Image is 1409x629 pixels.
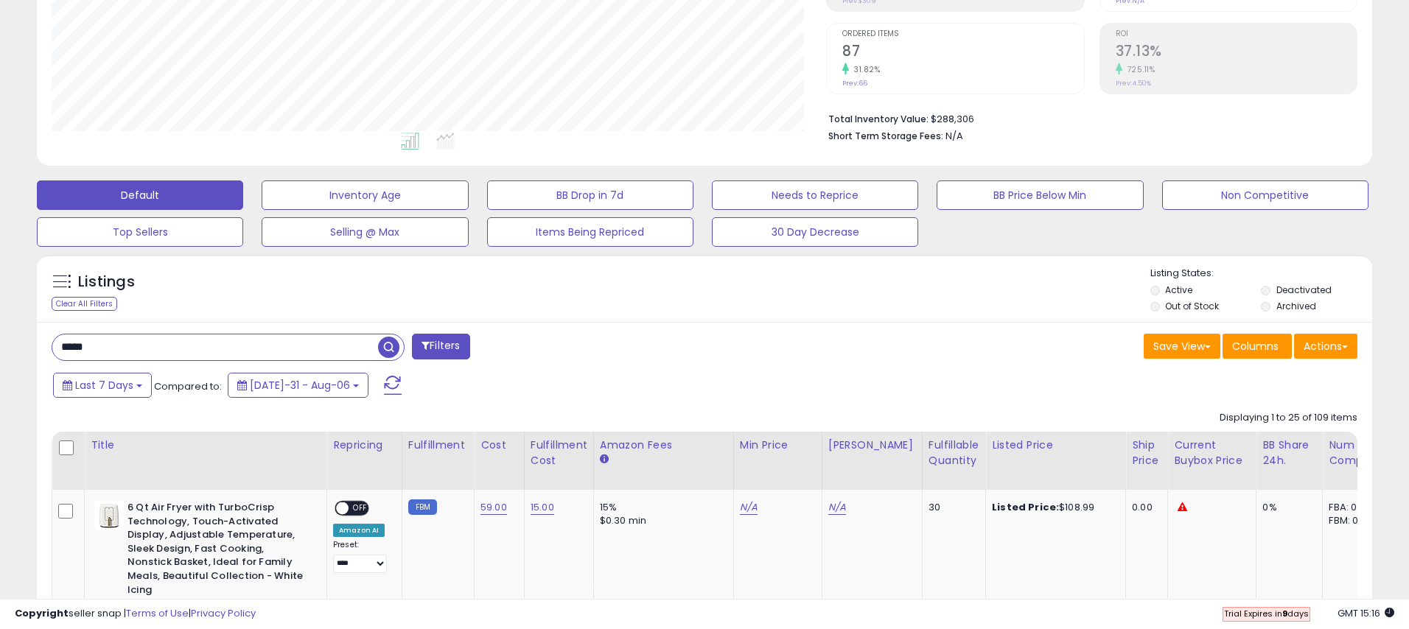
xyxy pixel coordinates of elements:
[600,501,722,514] div: 15%
[333,540,391,573] div: Preset:
[1223,334,1292,359] button: Columns
[828,109,1346,127] li: $288,306
[487,180,693,210] button: BB Drop in 7d
[480,500,507,515] a: 59.00
[37,217,243,247] button: Top Sellers
[1132,438,1161,468] div: Ship Price
[15,606,69,620] strong: Copyright
[408,438,468,453] div: Fulfillment
[740,500,758,515] a: N/A
[349,502,372,515] span: OFF
[333,524,385,537] div: Amazon AI
[712,217,918,247] button: 30 Day Decrease
[929,501,974,514] div: 30
[828,500,846,515] a: N/A
[480,438,518,453] div: Cost
[740,438,816,453] div: Min Price
[945,129,963,143] span: N/A
[992,500,1059,514] b: Listed Price:
[333,438,396,453] div: Repricing
[929,438,979,468] div: Fulfillable Quantity
[78,272,135,292] h5: Listings
[52,297,117,311] div: Clear All Filters
[1165,284,1192,296] label: Active
[842,43,1083,63] h2: 87
[487,217,693,247] button: Items Being Repriced
[1262,501,1311,514] div: 0%
[127,501,307,600] b: 6 Qt Air Fryer with TurboCrisp Technology, Touch-Activated Display, Adjustable Temperature, Sleek...
[75,378,133,393] span: Last 7 Days
[1329,514,1377,527] div: FBM: 0
[1338,606,1394,620] span: 2025-08-14 15:16 GMT
[842,30,1083,38] span: Ordered Items
[842,79,867,88] small: Prev: 66
[412,334,469,359] button: Filters
[1329,438,1382,468] div: Num of Comp.
[1165,300,1219,312] label: Out of Stock
[94,501,124,530] img: 31c9+kZoMxL._SL40_.jpg
[1282,608,1287,619] b: 9
[15,607,256,621] div: seller snap | |
[37,180,243,210] button: Default
[600,438,727,453] div: Amazon Fees
[531,438,587,468] div: Fulfillment Cost
[126,606,189,620] a: Terms of Use
[1232,339,1279,354] span: Columns
[828,130,943,142] b: Short Term Storage Fees:
[1224,608,1309,619] span: Trial Expires in days
[1276,284,1332,296] label: Deactivated
[531,500,554,515] a: 15.00
[408,499,437,515] small: FBM
[250,378,350,393] span: [DATE]-31 - Aug-06
[1116,43,1357,63] h2: 37.13%
[1132,501,1156,514] div: 0.00
[1150,267,1372,281] p: Listing States:
[828,438,916,453] div: [PERSON_NAME]
[228,373,368,398] button: [DATE]-31 - Aug-06
[937,180,1143,210] button: BB Price Below Min
[1116,30,1357,38] span: ROI
[1294,334,1357,359] button: Actions
[1144,334,1220,359] button: Save View
[849,64,880,75] small: 31.82%
[600,453,609,466] small: Amazon Fees.
[154,379,222,393] span: Compared to:
[1329,501,1377,514] div: FBA: 0
[712,180,918,210] button: Needs to Reprice
[1116,79,1151,88] small: Prev: 4.50%
[992,438,1119,453] div: Listed Price
[600,514,722,527] div: $0.30 min
[828,113,929,125] b: Total Inventory Value:
[262,217,468,247] button: Selling @ Max
[191,606,256,620] a: Privacy Policy
[262,180,468,210] button: Inventory Age
[1174,438,1250,468] div: Current Buybox Price
[1122,64,1155,75] small: 725.11%
[53,373,152,398] button: Last 7 Days
[1262,438,1316,468] div: BB Share 24h.
[1220,411,1357,425] div: Displaying 1 to 25 of 109 items
[1276,300,1316,312] label: Archived
[992,501,1114,514] div: $108.99
[1162,180,1368,210] button: Non Competitive
[91,438,321,453] div: Title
